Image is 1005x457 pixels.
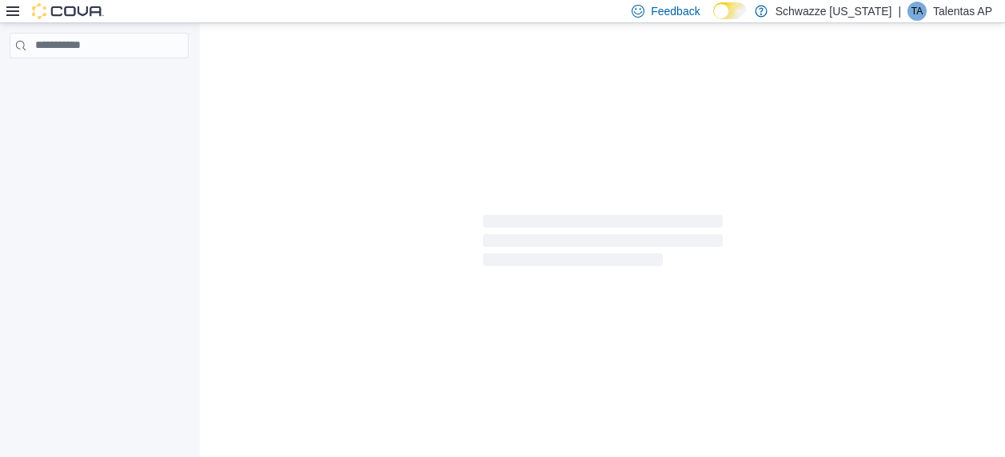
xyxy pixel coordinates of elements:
[483,218,723,269] span: Loading
[907,2,927,21] div: Talentas AP
[651,3,700,19] span: Feedback
[776,2,892,21] p: Schwazze [US_STATE]
[10,62,189,100] nav: Complex example
[32,3,104,19] img: Cova
[898,2,901,21] p: |
[713,19,714,20] span: Dark Mode
[911,2,923,21] span: TA
[713,2,747,19] input: Dark Mode
[933,2,992,21] p: Talentas AP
